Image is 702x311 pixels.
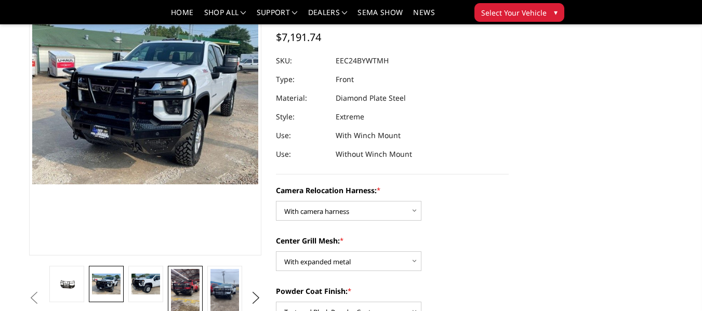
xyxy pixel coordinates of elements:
[276,126,328,145] dt: Use:
[248,290,264,306] button: Next
[413,9,434,24] a: News
[276,107,328,126] dt: Style:
[336,70,354,89] dd: Front
[336,107,364,126] dd: Extreme
[336,51,389,70] dd: EEC24BYWTMH
[204,9,246,24] a: shop all
[276,89,328,107] dt: Material:
[336,126,401,145] dd: With Winch Mount
[276,145,328,164] dt: Use:
[357,9,403,24] a: SEMA Show
[171,9,193,24] a: Home
[481,7,547,18] span: Select Your Vehicle
[276,185,509,196] label: Camera Relocation Harness:
[474,3,564,22] button: Select Your Vehicle
[92,274,120,295] img: 2024-2025 Chevrolet 2500-3500 - T2 Series - Extreme Front Bumper (receiver or winch)
[131,274,160,295] img: 2024-2025 Chevrolet 2500-3500 - T2 Series - Extreme Front Bumper (receiver or winch)
[554,7,558,18] span: ▾
[336,145,412,164] dd: Without Winch Mount
[276,235,509,246] label: Center Grill Mesh:
[276,30,321,44] span: $7,191.74
[276,286,509,296] label: Powder Coat Finish:
[257,9,298,24] a: Support
[276,51,328,70] dt: SKU:
[276,70,328,89] dt: Type:
[27,290,42,306] button: Previous
[308,9,348,24] a: Dealers
[336,89,406,107] dd: Diamond Plate Steel
[52,277,81,290] img: 2024-2025 Chevrolet 2500-3500 - T2 Series - Extreme Front Bumper (receiver or winch)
